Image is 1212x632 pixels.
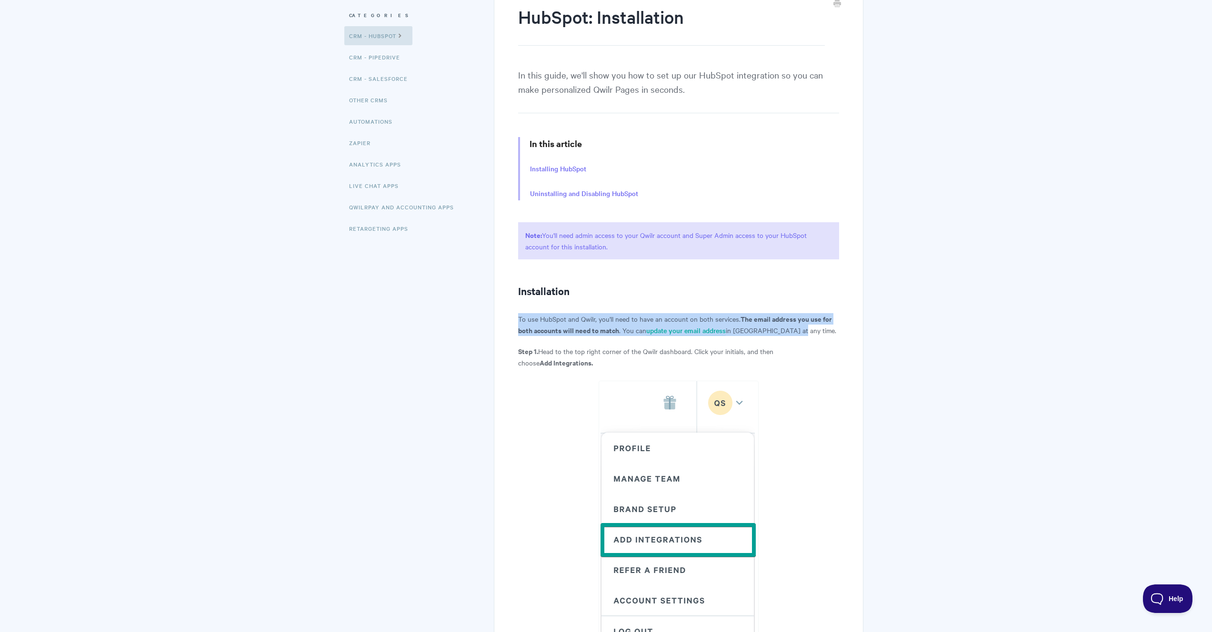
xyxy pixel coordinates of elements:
a: QwilrPay and Accounting Apps [349,197,461,217]
a: CRM - HubSpot [344,26,412,45]
iframe: Toggle Customer Support [1143,584,1193,613]
a: Live Chat Apps [349,176,406,195]
a: Automations [349,112,400,131]
a: Zapier [349,133,378,152]
a: Retargeting Apps [349,219,415,238]
a: Other CRMs [349,90,395,109]
p: To use HubSpot and Qwilr, you'll need to have an account on both services. . You can in [GEOGRAPH... [518,313,839,336]
a: CRM - Pipedrive [349,48,407,67]
p: Head to the top right corner of the Qwilr dashboard. Click your initials, and then choose [518,346,839,368]
h2: Installation [518,283,839,298]
a: update your email address [646,326,726,336]
h3: Categories [349,7,468,24]
a: Installing HubSpot [530,164,586,174]
a: Analytics Apps [349,155,408,174]
strong: Note: [525,230,542,240]
h3: In this article [530,137,839,150]
p: In this guide, we'll show you how to set up our HubSpot integration so you can make personalized ... [518,68,839,113]
strong: Add Integrations. [540,357,593,367]
h1: HubSpot: Installation [518,5,824,46]
a: Uninstalling and Disabling HubSpot [530,188,638,199]
strong: Step 1. [518,346,538,356]
a: CRM - Salesforce [349,69,415,88]
p: You'll need admin access to your Qwilr account and Super Admin access to your HubSpot account for... [518,222,839,259]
